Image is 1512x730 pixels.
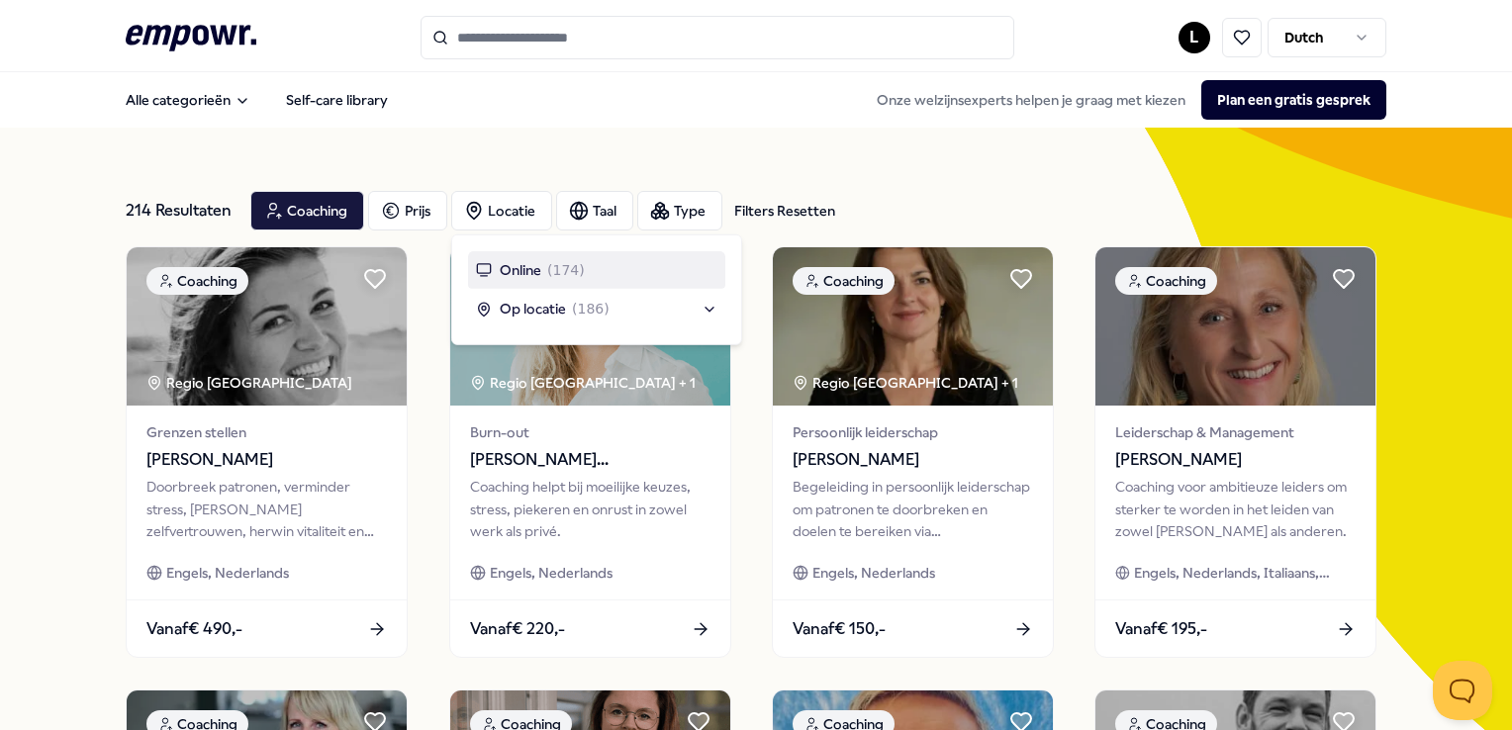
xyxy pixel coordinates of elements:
a: Self-care library [270,80,404,120]
div: Regio [GEOGRAPHIC_DATA] + 1 [470,372,696,394]
span: Engels, Nederlands [490,562,613,584]
button: L [1179,22,1210,53]
div: Coaching [146,267,248,295]
div: Suggestions [468,251,725,328]
div: Onze welzijnsexperts helpen je graag met kiezen [861,80,1386,120]
button: Plan een gratis gesprek [1201,80,1386,120]
div: Begeleiding in persoonlijk leiderschap om patronen te doorbreken en doelen te bereiken via bewust... [793,476,1033,542]
div: Coaching voor ambitieuze leiders om sterker te worden in het leiden van zowel [PERSON_NAME] als a... [1115,476,1356,542]
a: package imageCoachingLeiderschap & Management[PERSON_NAME]Coaching voor ambitieuze leiders om ste... [1094,246,1376,658]
span: Vanaf € 195,- [1115,616,1207,642]
button: Locatie [451,191,552,230]
span: ( 186 ) [572,298,610,319]
span: [PERSON_NAME] [1115,447,1356,473]
span: Vanaf € 150,- [793,616,886,642]
a: package imageCoachingRegio [GEOGRAPHIC_DATA] + 1Persoonlijk leiderschap[PERSON_NAME]Begeleiding i... [772,246,1054,658]
span: Engels, Nederlands [166,562,289,584]
img: package image [1095,247,1375,406]
button: Taal [556,191,633,230]
span: Burn-out [470,421,710,443]
a: package imageCoachingRegio [GEOGRAPHIC_DATA] Grenzen stellen[PERSON_NAME]Doorbreek patronen, verm... [126,246,408,658]
span: Engels, Nederlands, Italiaans, Zweeds [1134,562,1356,584]
span: [PERSON_NAME] [793,447,1033,473]
span: Vanaf € 220,- [470,616,565,642]
div: Filters Resetten [734,200,835,222]
div: Regio [GEOGRAPHIC_DATA] + 1 [793,372,1018,394]
span: [PERSON_NAME] [146,447,387,473]
span: Vanaf € 490,- [146,616,242,642]
span: Persoonlijk leiderschap [793,421,1033,443]
button: Type [637,191,722,230]
div: Coaching [1115,267,1217,295]
div: Coaching [793,267,895,295]
span: ( 174 ) [547,259,585,281]
button: Coaching [250,191,364,230]
span: [PERSON_NAME][GEOGRAPHIC_DATA] [470,447,710,473]
img: package image [450,247,730,406]
a: package imageCoachingRegio [GEOGRAPHIC_DATA] + 1Burn-out[PERSON_NAME][GEOGRAPHIC_DATA]Coaching he... [449,246,731,658]
img: package image [773,247,1053,406]
input: Search for products, categories or subcategories [421,16,1014,59]
img: package image [127,247,407,406]
span: Leiderschap & Management [1115,421,1356,443]
div: Coaching helpt bij moeilijke keuzes, stress, piekeren en onrust in zowel werk als privé. [470,476,710,542]
div: Doorbreek patronen, verminder stress, [PERSON_NAME] zelfvertrouwen, herwin vitaliteit en kies voo... [146,476,387,542]
iframe: Help Scout Beacon - Open [1433,661,1492,720]
span: Online [500,259,541,281]
button: Prijs [368,191,447,230]
nav: Main [110,80,404,120]
span: Engels, Nederlands [812,562,935,584]
button: Alle categorieën [110,80,266,120]
span: Op locatie [500,298,566,319]
span: Grenzen stellen [146,421,387,443]
div: 214 Resultaten [126,191,235,230]
div: Regio [GEOGRAPHIC_DATA] [146,372,355,394]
